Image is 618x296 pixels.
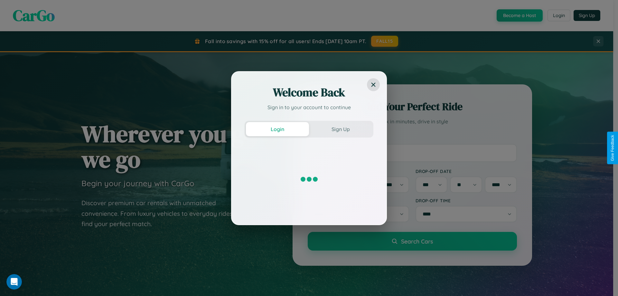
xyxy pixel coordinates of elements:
p: Sign in to your account to continue [245,103,373,111]
button: Sign Up [309,122,372,136]
button: Login [246,122,309,136]
div: Give Feedback [610,135,615,161]
iframe: Intercom live chat [6,274,22,290]
h2: Welcome Back [245,85,373,100]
